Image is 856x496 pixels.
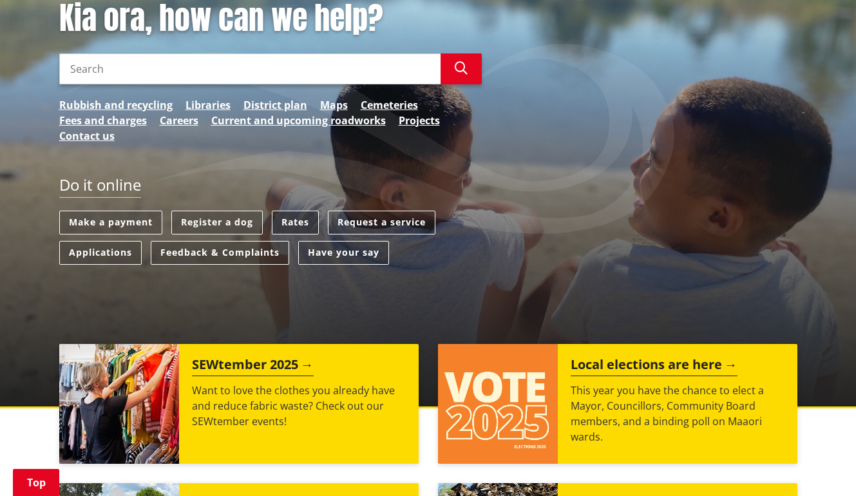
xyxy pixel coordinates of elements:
a: Top [13,469,59,496]
iframe: Messenger Launcher [797,442,843,488]
a: Rubbish and recycling [59,97,173,113]
a: Local elections are here This year you have the chance to elect a Mayor, Councillors, Community B... [438,344,797,464]
img: Vote 2025 [438,344,558,464]
a: Request a service [328,211,435,234]
input: Search input [59,53,441,84]
a: Register a dog [171,211,263,234]
img: SEWtember [59,344,179,464]
a: Feedback & Complaints [151,241,289,265]
h2: SEWtember 2025 [192,357,314,376]
a: Rates [272,211,319,234]
a: Maps [320,97,348,113]
a: Have your say [298,241,389,265]
a: Fees and charges [59,113,147,128]
a: Make a payment [59,211,162,234]
a: Cemeteries [361,97,418,113]
h2: Local elections are here [571,357,737,376]
h2: Do it online [59,176,141,198]
a: Careers [160,113,198,128]
a: SEWtember 2025 Want to love the clothes you already have and reduce fabric waste? Check out our S... [59,344,419,464]
p: Want to love the clothes you already have and reduce fabric waste? Check out our SEWtember events! [192,383,406,429]
a: District plan [243,97,307,113]
a: Contact us [59,128,115,144]
a: Current and upcoming roadworks [211,113,386,128]
p: This year you have the chance to elect a Mayor, Councillors, Community Board members, and a bindi... [571,383,785,444]
a: Applications [59,241,142,265]
a: Libraries [185,97,231,113]
a: Projects [399,113,440,128]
